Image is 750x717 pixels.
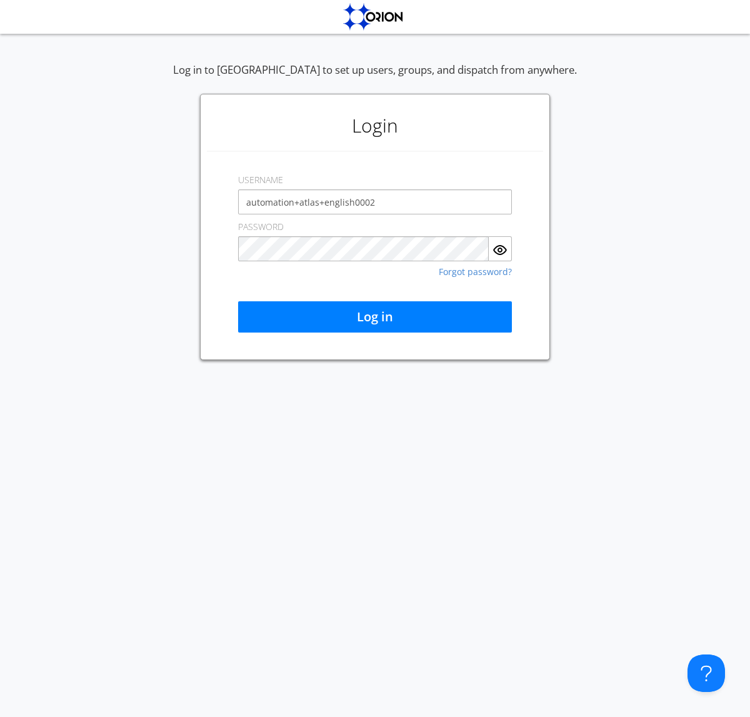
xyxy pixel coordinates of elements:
[207,101,543,151] h1: Login
[173,63,577,94] div: Log in to [GEOGRAPHIC_DATA] to set up users, groups, and dispatch from anywhere.
[687,654,725,692] iframe: Toggle Customer Support
[492,243,507,258] img: eye.svg
[489,236,512,261] button: Show Password
[439,268,512,276] a: Forgot password?
[238,301,512,333] button: Log in
[238,236,489,261] input: Password
[238,174,283,186] label: USERNAME
[238,221,284,233] label: PASSWORD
